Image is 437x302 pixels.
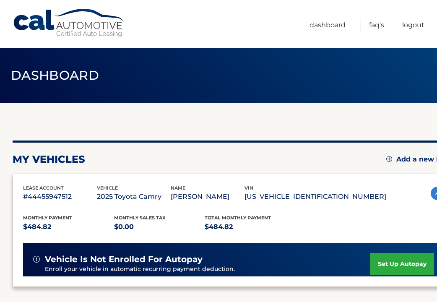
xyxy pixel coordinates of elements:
span: vin [245,185,253,191]
a: set up autopay [370,253,434,275]
a: Cal Automotive [13,8,126,38]
span: Monthly Payment [23,215,72,221]
p: $484.82 [23,221,114,233]
p: [PERSON_NAME] [171,191,245,203]
a: Logout [402,18,424,33]
p: $484.82 [205,221,296,233]
span: Monthly sales Tax [114,215,166,221]
span: vehicle [97,185,118,191]
a: Dashboard [310,18,346,33]
p: [US_VEHICLE_IDENTIFICATION_NUMBER] [245,191,386,203]
span: Dashboard [11,68,99,83]
h2: my vehicles [13,153,85,166]
img: add.svg [386,156,392,162]
p: $0.00 [114,221,205,233]
a: FAQ's [369,18,384,33]
span: vehicle is not enrolled for autopay [45,254,203,265]
span: Total Monthly Payment [205,215,271,221]
p: 2025 Toyota Camry [97,191,171,203]
span: lease account [23,185,64,191]
p: Enroll your vehicle in automatic recurring payment deduction. [45,265,370,274]
span: name [171,185,185,191]
img: alert-white.svg [33,256,40,263]
p: #44455947512 [23,191,97,203]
